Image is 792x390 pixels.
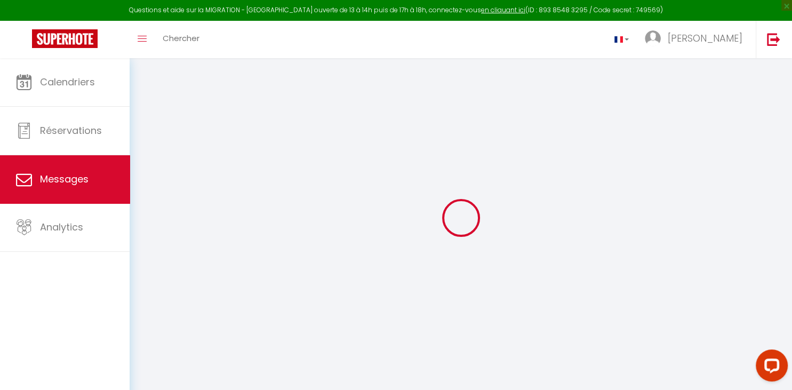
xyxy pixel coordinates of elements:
[40,75,95,89] span: Calendriers
[481,5,525,14] a: en cliquant ici
[767,33,780,46] img: logout
[155,21,207,58] a: Chercher
[32,29,98,48] img: Super Booking
[637,21,756,58] a: ... [PERSON_NAME]
[645,30,661,46] img: ...
[747,345,792,390] iframe: LiveChat chat widget
[668,31,742,45] span: [PERSON_NAME]
[40,220,83,234] span: Analytics
[40,124,102,137] span: Réservations
[163,33,199,44] span: Chercher
[40,172,89,186] span: Messages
